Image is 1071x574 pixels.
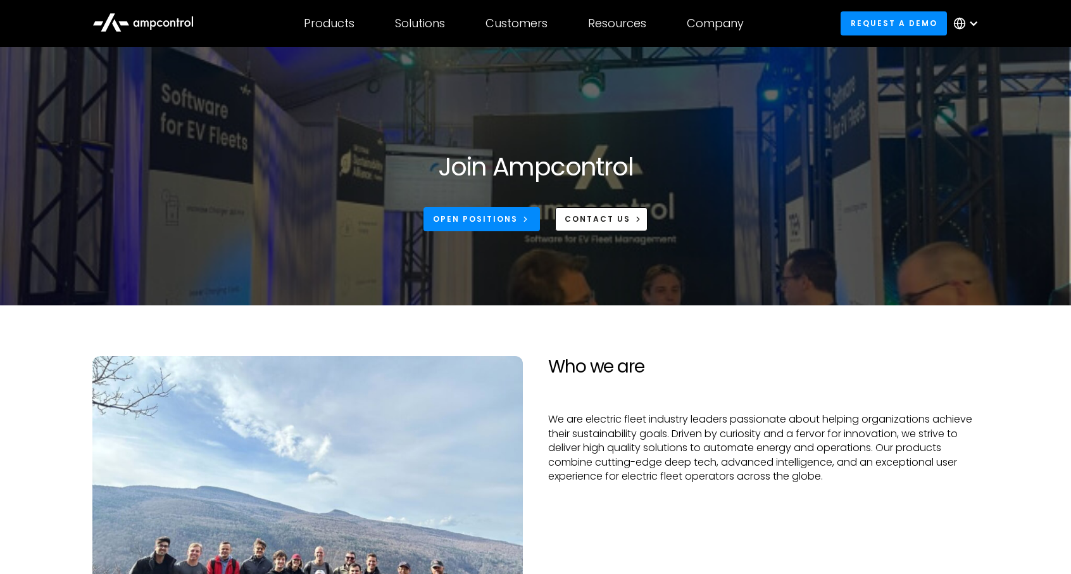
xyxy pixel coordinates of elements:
div: Resources [588,16,646,30]
div: Products [304,16,354,30]
h1: Join Ampcontrol [438,151,633,182]
div: Open Positions [433,214,518,225]
div: Company [687,16,744,30]
div: Solutions [395,16,445,30]
h2: Who we are [548,356,979,378]
div: Customers [485,16,548,30]
p: We are electric fleet industry leaders passionate about helping organizations achieve their susta... [548,412,979,483]
a: Open Positions [423,207,540,231]
div: CONTACT US [565,214,630,225]
a: Request a demo [841,11,947,35]
a: CONTACT US [555,207,648,231]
